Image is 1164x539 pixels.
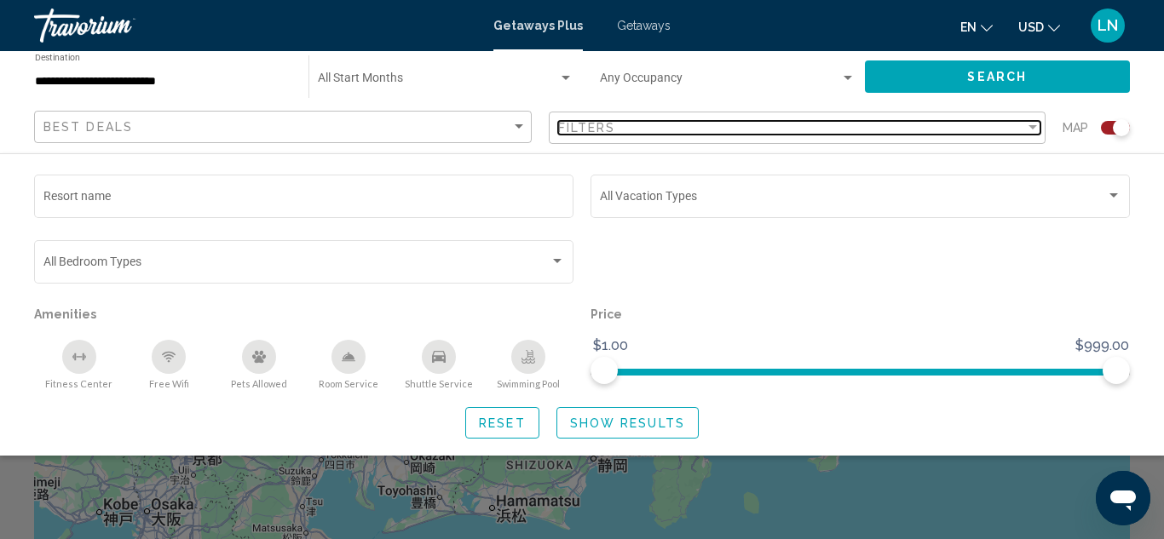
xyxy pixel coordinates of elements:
[43,120,133,134] span: Best Deals
[570,416,685,430] span: Show Results
[591,333,631,358] span: $1.00
[479,416,526,430] span: Reset
[304,339,395,390] button: Room Service
[214,339,304,390] button: Pets Allowed
[1018,14,1060,39] button: Change currency
[591,302,1130,326] p: Price
[1063,116,1088,140] span: Map
[549,111,1046,146] button: Filter
[484,339,574,390] button: Swimming Pool
[319,378,378,389] span: Room Service
[124,339,215,390] button: Free Wifi
[465,407,539,439] button: Reset
[558,121,616,135] span: Filters
[34,9,476,43] a: Travorium
[967,71,1027,84] span: Search
[960,20,977,34] span: en
[394,339,484,390] button: Shuttle Service
[493,19,583,32] a: Getaways Plus
[45,378,112,389] span: Fitness Center
[231,378,287,389] span: Pets Allowed
[960,14,993,39] button: Change language
[865,60,1131,92] button: Search
[556,407,699,439] button: Show Results
[149,378,189,389] span: Free Wifi
[497,378,560,389] span: Swimming Pool
[34,339,124,390] button: Fitness Center
[1098,17,1118,34] span: LN
[405,378,473,389] span: Shuttle Service
[34,302,573,326] p: Amenities
[1073,333,1132,358] span: $999.00
[617,19,671,32] a: Getaways
[1096,471,1150,525] iframe: Button to launch messaging window
[1086,8,1130,43] button: User Menu
[1018,20,1044,34] span: USD
[43,120,527,135] mat-select: Sort by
